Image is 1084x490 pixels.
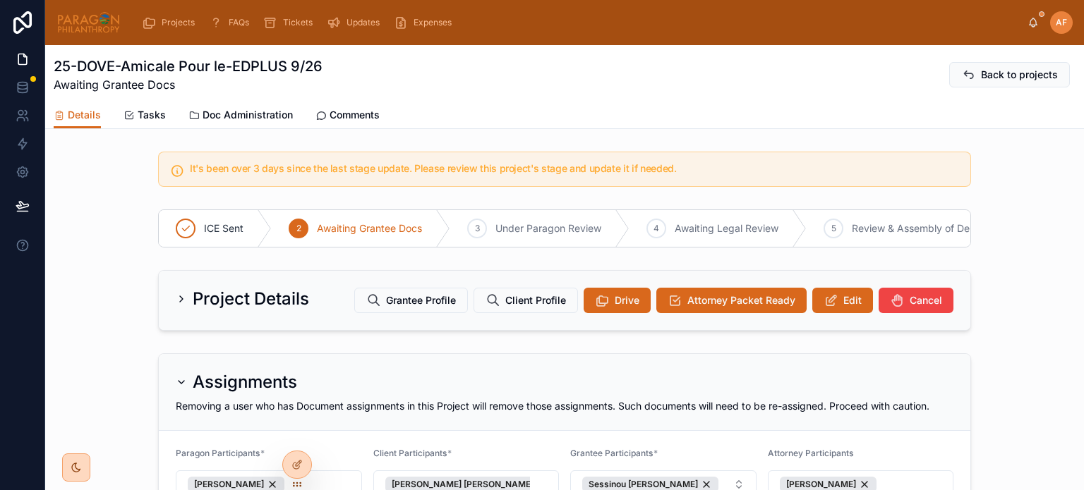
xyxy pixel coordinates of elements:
a: Updates [323,10,390,35]
span: Removing a user who has Document assignments in this Project will remove those assignments. Such ... [176,400,929,412]
span: Grantee Participants [570,448,653,458]
span: Sessinou [PERSON_NAME] [589,479,698,490]
span: AF [1056,17,1067,28]
a: Expenses [390,10,462,35]
img: App logo [56,11,121,34]
button: Cancel [879,288,953,313]
span: Client Participants [373,448,447,458]
span: Attorney Participants [768,448,853,458]
button: Attorney Packet Ready [656,288,807,313]
a: Tickets [259,10,323,35]
button: Back to projects [949,62,1070,87]
div: scrollable content [132,7,1028,38]
span: Updates [347,17,380,28]
span: [PERSON_NAME] [194,479,264,490]
button: Drive [584,288,651,313]
span: [PERSON_NAME] [786,479,856,490]
button: Grantee Profile [354,288,468,313]
span: ICE Sent [204,221,243,235]
span: [PERSON_NAME] [PERSON_NAME] [392,479,534,490]
span: FAQs [229,17,249,28]
span: Drive [615,293,639,307]
h2: Project Details [193,288,309,310]
a: FAQs [205,10,259,35]
span: 2 [296,223,301,234]
a: Projects [138,10,205,35]
a: Details [54,102,101,129]
span: Awaiting Legal Review [675,221,778,235]
h5: It's been over 3 days since the last stage update. Please review this project's stage and update ... [190,164,959,173]
span: Tasks [138,108,166,122]
span: Doc Administration [203,108,293,122]
button: Edit [812,288,873,313]
span: Details [68,108,101,122]
span: Awaiting Grantee Docs [317,221,422,235]
span: 4 [654,223,659,234]
span: Comments [330,108,380,122]
span: Edit [843,293,862,307]
a: Doc Administration [188,102,293,130]
span: Paragon Participants [176,448,260,458]
span: Projects [162,17,195,28]
a: Comments [315,102,380,130]
span: 3 [475,223,480,234]
span: Attorney Packet Ready [687,293,795,307]
h1: 25-DOVE-Amicale Pour le-EDPLUS 9/26 [54,56,323,76]
span: Client Profile [505,293,566,307]
span: Expenses [414,17,452,28]
button: Client Profile [474,288,578,313]
span: Review & Assembly of Deliverables [852,221,1013,235]
span: Under Paragon Review [495,221,601,235]
span: Tickets [283,17,313,28]
h2: Assignments [193,371,297,393]
span: Cancel [910,293,942,307]
a: Tasks [124,102,166,130]
span: Back to projects [981,68,1058,82]
span: Awaiting Grantee Docs [54,76,323,93]
span: 5 [831,223,836,234]
span: Grantee Profile [386,293,456,307]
